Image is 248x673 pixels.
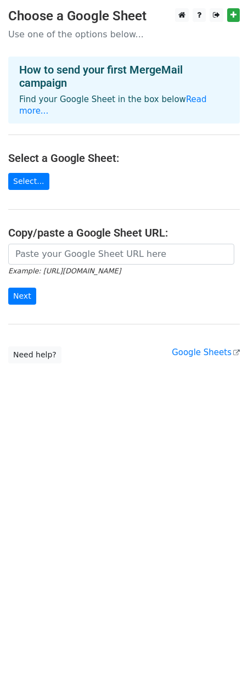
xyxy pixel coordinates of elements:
[8,244,234,265] input: Paste your Google Sheet URL here
[19,94,229,117] p: Find your Google Sheet in the box below
[8,152,240,165] h4: Select a Google Sheet:
[8,226,240,239] h4: Copy/paste a Google Sheet URL:
[8,346,61,363] a: Need help?
[172,347,240,357] a: Google Sheets
[8,29,240,40] p: Use one of the options below...
[19,63,229,89] h4: How to send your first MergeMail campaign
[19,94,207,116] a: Read more...
[8,267,121,275] small: Example: [URL][DOMAIN_NAME]
[8,288,36,305] input: Next
[8,173,49,190] a: Select...
[8,8,240,24] h3: Choose a Google Sheet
